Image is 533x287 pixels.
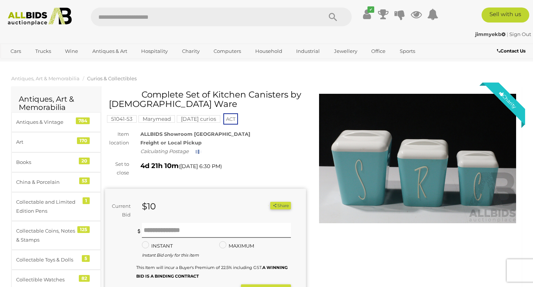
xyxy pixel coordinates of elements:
[142,242,173,250] label: INSTANT
[179,163,222,169] span: ( )
[19,95,93,111] h2: Antiques, Art & Memorabilia
[4,8,75,26] img: Allbids.com.au
[87,75,137,81] a: Curios & Collectibles
[76,117,90,124] div: 784
[497,47,527,55] a: Contact Us
[16,227,78,244] div: Collectable Coins, Notes & Stamps
[482,8,529,23] a: Sell with us
[196,150,202,154] img: small-loading.gif
[77,226,90,233] div: 125
[11,172,101,192] a: China & Porcelain 53
[262,202,269,209] li: Watch this item
[109,90,304,109] h1: Complete Set of Kitchen Canisters by [DEMOGRAPHIC_DATA] Ware
[77,137,90,144] div: 170
[223,113,238,125] span: ACT
[475,31,507,37] a: jimmyekb
[79,275,90,282] div: 82
[105,202,136,219] div: Current Bid
[11,221,101,250] a: Collectable Coins, Notes & Stamps 125
[11,250,101,270] a: Collectable Toys & Dolls 5
[11,132,101,152] a: Art 170
[180,163,220,170] span: [DATE] 6:30 PM
[509,31,531,37] a: Sign Out
[136,45,173,57] a: Hospitality
[11,75,80,81] a: Antiques, Art & Memorabilia
[395,45,420,57] a: Sports
[367,6,374,13] i: ✔
[79,177,90,184] div: 53
[177,45,205,57] a: Charity
[177,115,220,123] mark: [DATE] curios
[6,45,26,57] a: Cars
[270,202,291,210] button: Share
[314,8,352,26] button: Search
[16,158,78,167] div: Books
[139,116,175,122] a: Marymead
[136,265,288,279] small: This Item will incur a Buyer's Premium of 22.5% including GST.
[497,48,525,54] b: Contact Us
[361,8,372,21] a: ✔
[11,112,101,132] a: Antiques & Vintage 784
[250,45,287,57] a: Household
[16,198,78,215] div: Collectable and Limited Edition Pens
[79,158,90,164] div: 20
[60,45,83,57] a: Wine
[107,116,137,122] a: 51041-53
[140,131,250,137] strong: ALLBIDS Showroom [GEOGRAPHIC_DATA]
[11,152,101,172] a: Books 20
[219,242,254,250] label: MAXIMUM
[11,192,101,221] a: Collectable and Limited Edition Pens 1
[16,255,78,264] div: Collectable Toys & Dolls
[16,138,78,146] div: Art
[16,275,78,284] div: Collectible Watches
[139,115,175,123] mark: Marymead
[291,45,325,57] a: Industrial
[107,115,137,123] mark: 51041-53
[142,201,156,212] strong: $10
[140,148,189,154] i: Calculating Postage
[491,83,525,117] div: Charity
[82,255,90,262] div: 5
[6,57,69,70] a: [GEOGRAPHIC_DATA]
[507,31,508,37] span: |
[317,94,518,223] img: Complete Set of Kitchen Canisters by Gay Ware
[366,45,390,57] a: Office
[99,130,135,147] div: Item location
[329,45,362,57] a: Jewellery
[177,116,220,122] a: [DATE] curios
[16,118,78,126] div: Antiques & Vintage
[140,162,179,170] strong: 4d 21h 10m
[83,197,90,204] div: 1
[209,45,246,57] a: Computers
[30,45,56,57] a: Trucks
[87,45,132,57] a: Antiques & Art
[16,178,78,186] div: China & Porcelain
[140,140,202,146] strong: Freight or Local Pickup
[475,31,506,37] strong: jimmyekb
[142,252,199,258] i: Instant Bid only for this item
[99,160,135,177] div: Set to close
